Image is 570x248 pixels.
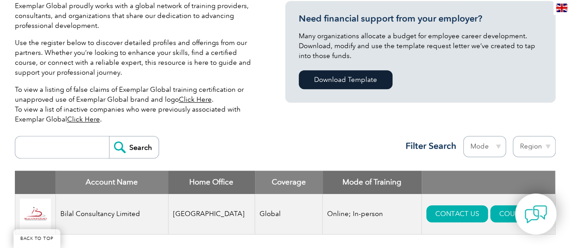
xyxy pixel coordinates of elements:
[426,205,488,222] a: CONTACT US
[490,205,539,222] a: COURSES
[109,136,159,158] input: Search
[15,38,258,77] p: Use the register below to discover detailed profiles and offerings from our partners. Whether you...
[20,198,51,230] img: 2f91f213-be97-eb11-b1ac-00224815388c-logo.jpg
[556,4,567,12] img: en
[299,31,542,61] p: Many organizations allocate a budget for employee career development. Download, modify and use th...
[524,203,547,225] img: contact-chat.png
[422,171,555,194] th: : activate to sort column ascending
[15,85,258,124] p: To view a listing of false claims of Exemplar Global training certification or unapproved use of ...
[179,95,212,104] a: Click Here
[299,70,392,89] a: Download Template
[323,171,422,194] th: Mode of Training: activate to sort column ascending
[255,194,323,234] td: Global
[55,194,168,234] td: Bilal Consultancy Limited
[168,171,255,194] th: Home Office: activate to sort column ascending
[299,13,542,24] h3: Need financial support from your employer?
[14,229,60,248] a: BACK TO TOP
[55,171,168,194] th: Account Name: activate to sort column descending
[15,1,258,31] p: Exemplar Global proudly works with a global network of training providers, consultants, and organ...
[67,115,100,123] a: Click Here
[168,194,255,234] td: [GEOGRAPHIC_DATA]
[255,171,323,194] th: Coverage: activate to sort column ascending
[400,140,456,152] h3: Filter Search
[323,194,422,234] td: Online; In-person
